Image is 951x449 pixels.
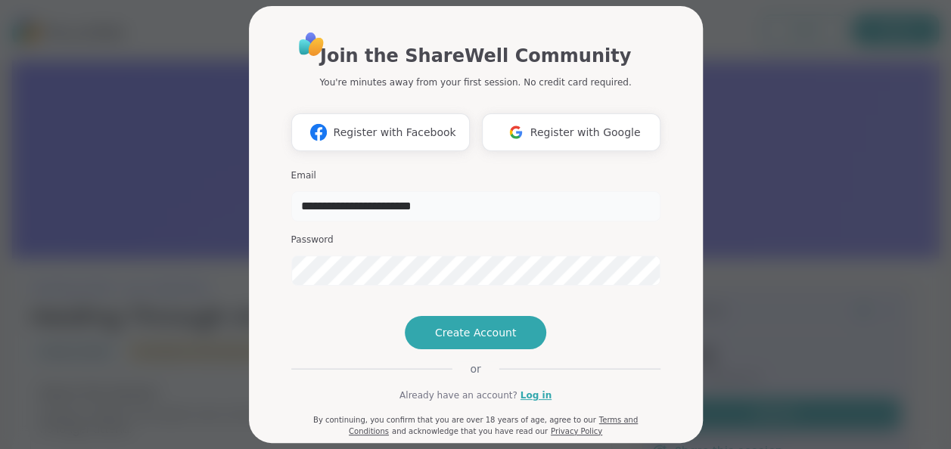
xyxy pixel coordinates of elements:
[291,113,470,151] button: Register with Facebook
[521,389,552,402] a: Log in
[313,416,596,424] span: By continuing, you confirm that you are over 18 years of age, agree to our
[392,427,548,435] span: and acknowledge that you have read our
[399,389,517,402] span: Already have an account?
[333,125,455,141] span: Register with Facebook
[291,169,660,182] h3: Email
[502,118,530,146] img: ShareWell Logomark
[304,118,333,146] img: ShareWell Logomark
[530,125,641,141] span: Register with Google
[291,234,660,246] h3: Password
[294,27,328,61] img: ShareWell Logo
[405,316,547,349] button: Create Account
[482,113,660,151] button: Register with Google
[452,361,499,376] span: or
[320,76,632,89] p: You're minutes away from your first session. No credit card required.
[551,427,602,435] a: Privacy Policy
[320,42,631,70] h1: Join the ShareWell Community
[349,416,638,435] a: Terms and Conditions
[435,325,517,340] span: Create Account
